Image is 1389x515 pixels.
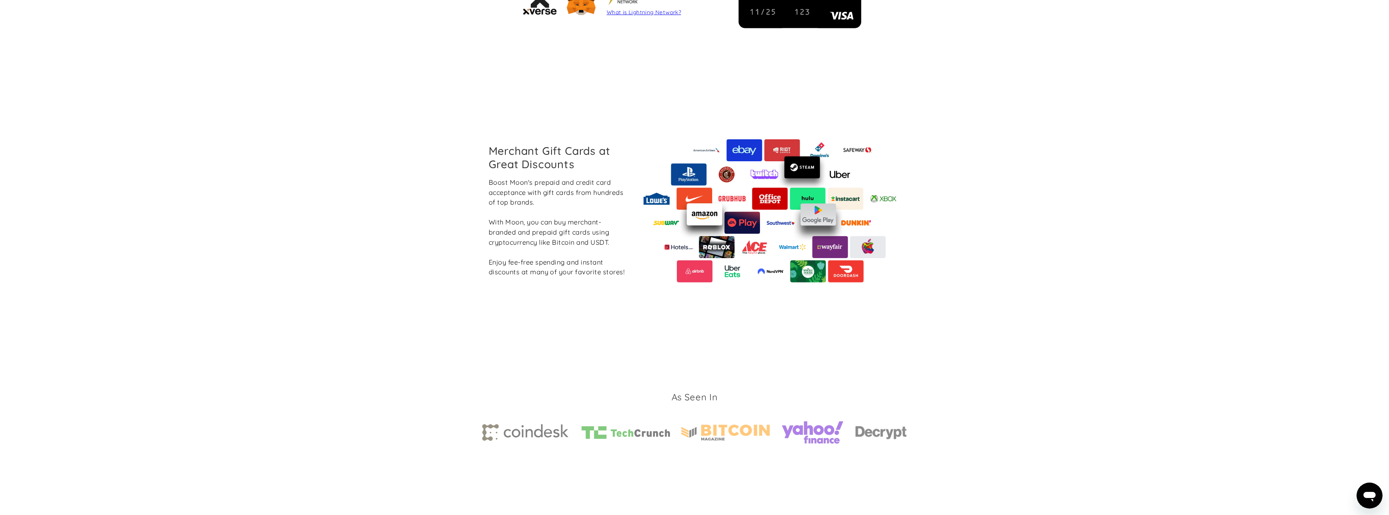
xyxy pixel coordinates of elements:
[482,424,571,441] img: Coindesk
[781,415,844,450] img: yahoo finance
[489,144,627,170] h2: Merchant Gift Cards at Great Discounts
[1357,483,1383,509] iframe: Knop om het berichtenvenster te openen
[672,391,718,404] h3: As Seen In
[489,177,627,277] div: Boost Moon's prepaid and credit card acceptance with gift cards from hundreds of top brands. With...
[639,139,902,282] img: Moon's vast catalog of merchant gift cards
[681,425,770,440] img: Bitcoin magazine
[607,9,681,15] a: What is Lightning Network?
[855,424,907,440] img: decrypt
[582,426,670,439] img: TechCrunch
